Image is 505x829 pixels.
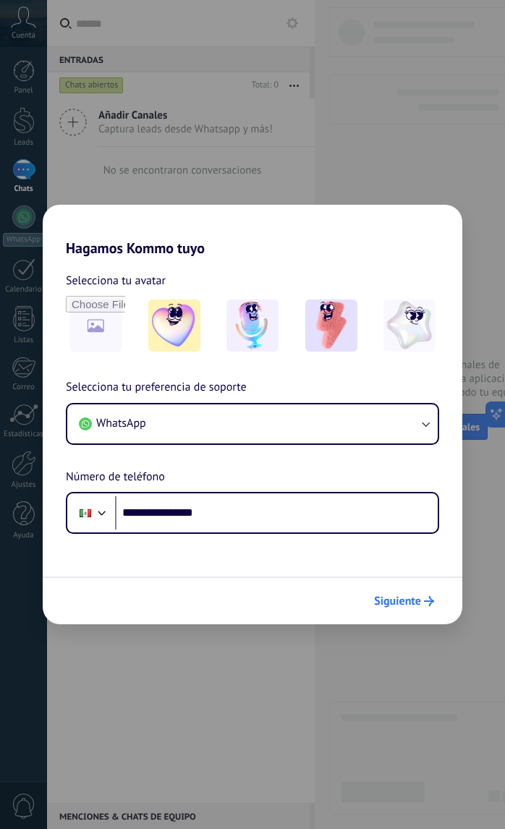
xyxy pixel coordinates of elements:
[383,299,436,352] img: -4.jpeg
[66,271,166,290] span: Selecciona tu avatar
[374,596,421,606] span: Siguiente
[43,205,462,257] h2: Hagamos Kommo tuyo
[148,299,200,352] img: -1.jpeg
[66,468,165,487] span: Número de teléfono
[226,299,279,352] img: -2.jpeg
[368,589,441,613] button: Siguiente
[96,416,146,430] span: WhatsApp
[67,404,438,443] button: WhatsApp
[305,299,357,352] img: -3.jpeg
[72,498,99,528] div: Mexico: + 52
[66,378,247,397] span: Selecciona tu preferencia de soporte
